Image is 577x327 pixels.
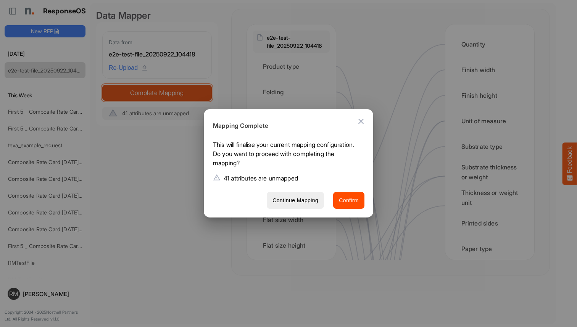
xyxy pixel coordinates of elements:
[213,121,358,131] h6: Mapping Complete
[333,192,364,209] button: Confirm
[267,192,324,209] button: Continue Mapping
[213,140,358,171] p: This will finalise your current mapping configuration. Do you want to proceed with completing the...
[272,196,318,205] span: Continue Mapping
[224,174,298,183] p: 41 attributes are unmapped
[339,196,359,205] span: Confirm
[352,112,370,130] button: Close dialog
